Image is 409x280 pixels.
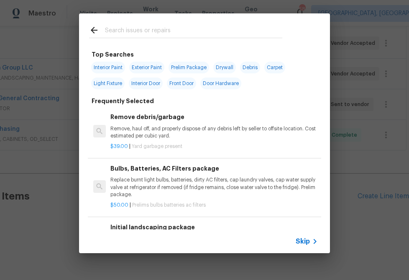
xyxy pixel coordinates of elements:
span: Debris [240,62,260,73]
h6: Bulbs, Batteries, AC Filters package [110,164,318,173]
span: Front Door [167,78,196,89]
p: | [110,143,318,150]
span: Interior Paint [91,62,125,73]
span: Light Fixture [91,78,125,89]
span: Carpet [264,62,285,73]
span: Skip [296,237,310,246]
span: Interior Door [129,78,163,89]
span: Yard garbage present [132,144,182,149]
span: $50.00 [110,202,128,207]
span: Drywall [213,62,236,73]
h6: Initial landscaping package [110,223,318,232]
h6: Top Searches [92,50,134,59]
span: Door Hardware [200,78,241,89]
span: Prelims bulbs batteries ac filters [132,202,206,207]
p: | [110,202,318,209]
span: Exterior Paint [129,62,164,73]
span: $39.00 [110,144,128,149]
p: Remove, haul off, and properly dispose of any debris left by seller to offsite location. Cost est... [110,125,318,140]
input: Search issues or repairs [105,25,282,38]
span: Prelim Package [169,62,209,73]
h6: Remove debris/garbage [110,112,318,122]
h6: Frequently Selected [92,96,154,106]
p: Replace burnt light bulbs, batteries, dirty AC filters, cap laundry valves, cap water supply valv... [110,176,318,198]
